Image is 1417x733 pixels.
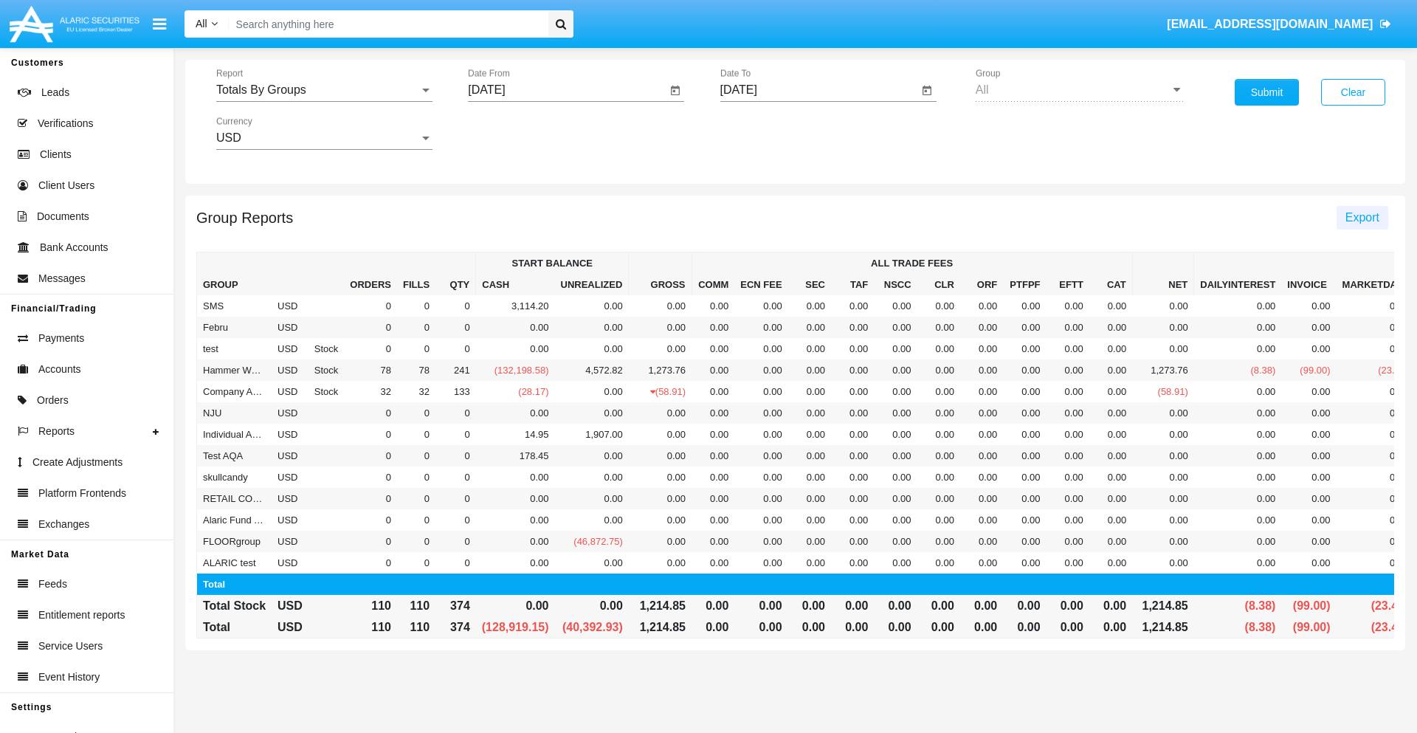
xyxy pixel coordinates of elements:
[1047,381,1089,402] td: 0.00
[1194,467,1282,488] td: 0.00
[874,338,917,359] td: 0.00
[1337,402,1415,424] td: 0.00
[197,381,272,402] td: Company AQA
[397,381,435,402] td: 32
[476,274,555,295] th: Cash
[1194,317,1282,338] td: 0.00
[960,424,1003,445] td: 0.00
[831,338,874,359] td: 0.00
[1337,359,1415,381] td: (23.40)
[1003,402,1046,424] td: 0.00
[1047,274,1089,295] th: EFTT
[629,295,692,317] td: 0.00
[874,381,917,402] td: 0.00
[37,393,69,408] span: Orders
[1281,488,1336,509] td: 0.00
[960,467,1003,488] td: 0.00
[272,359,308,381] td: USD
[344,381,397,402] td: 32
[734,338,787,359] td: 0.00
[917,509,960,531] td: 0.00
[960,295,1003,317] td: 0.00
[1337,424,1415,445] td: 0.00
[197,338,272,359] td: test
[40,147,72,162] span: Clients
[1047,509,1089,531] td: 0.00
[1047,488,1089,509] td: 0.00
[917,295,960,317] td: 0.00
[397,317,435,338] td: 0
[41,85,69,100] span: Leads
[1047,402,1089,424] td: 0.00
[196,212,293,224] h5: Group Reports
[38,486,126,501] span: Platform Frontends
[692,317,734,338] td: 0.00
[272,338,308,359] td: USD
[1337,206,1388,230] button: Export
[960,402,1003,424] td: 0.00
[1132,252,1194,296] th: Net
[788,509,831,531] td: 0.00
[397,252,435,296] th: Fills
[874,488,917,509] td: 0.00
[555,338,629,359] td: 0.00
[476,488,555,509] td: 0.00
[692,274,734,295] th: Comm
[272,488,308,509] td: USD
[788,274,831,295] th: Sec
[185,16,229,32] a: All
[555,488,629,509] td: 0.00
[196,18,207,30] span: All
[917,424,960,445] td: 0.00
[1089,381,1132,402] td: 0.00
[788,402,831,424] td: 0.00
[555,445,629,467] td: 0.00
[397,338,435,359] td: 0
[734,295,787,317] td: 0.00
[555,381,629,402] td: 0.00
[216,131,241,144] span: USD
[344,488,397,509] td: 0
[435,445,476,467] td: 0
[917,445,960,467] td: 0.00
[1003,381,1046,402] td: 0.00
[1003,445,1046,467] td: 0.00
[476,424,555,445] td: 14.95
[197,317,272,338] td: Febru
[1047,467,1089,488] td: 0.00
[917,381,960,402] td: 0.00
[1003,509,1046,531] td: 0.00
[1089,445,1132,467] td: 0.00
[1281,467,1336,488] td: 0.00
[1003,359,1046,381] td: 0.00
[1281,317,1336,338] td: 0.00
[788,488,831,509] td: 0.00
[1132,359,1194,381] td: 1,273.76
[397,509,435,531] td: 0
[692,295,734,317] td: 0.00
[197,295,272,317] td: SMS
[7,2,142,46] img: Logo image
[734,381,787,402] td: 0.00
[788,467,831,488] td: 0.00
[1337,295,1415,317] td: 0.00
[1003,317,1046,338] td: 0.00
[435,338,476,359] td: 0
[1194,359,1282,381] td: (8.38)
[555,359,629,381] td: 4,572.82
[1194,509,1282,531] td: 0.00
[788,295,831,317] td: 0.00
[344,295,397,317] td: 0
[435,317,476,338] td: 0
[344,317,397,338] td: 0
[629,467,692,488] td: 0.00
[38,517,89,532] span: Exchanges
[216,83,306,96] span: Totals By Groups
[397,488,435,509] td: 0
[1337,488,1415,509] td: 0.00
[38,362,81,377] span: Accounts
[476,445,555,467] td: 178.45
[831,317,874,338] td: 0.00
[197,445,272,467] td: Test AQA
[308,381,345,402] td: Stock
